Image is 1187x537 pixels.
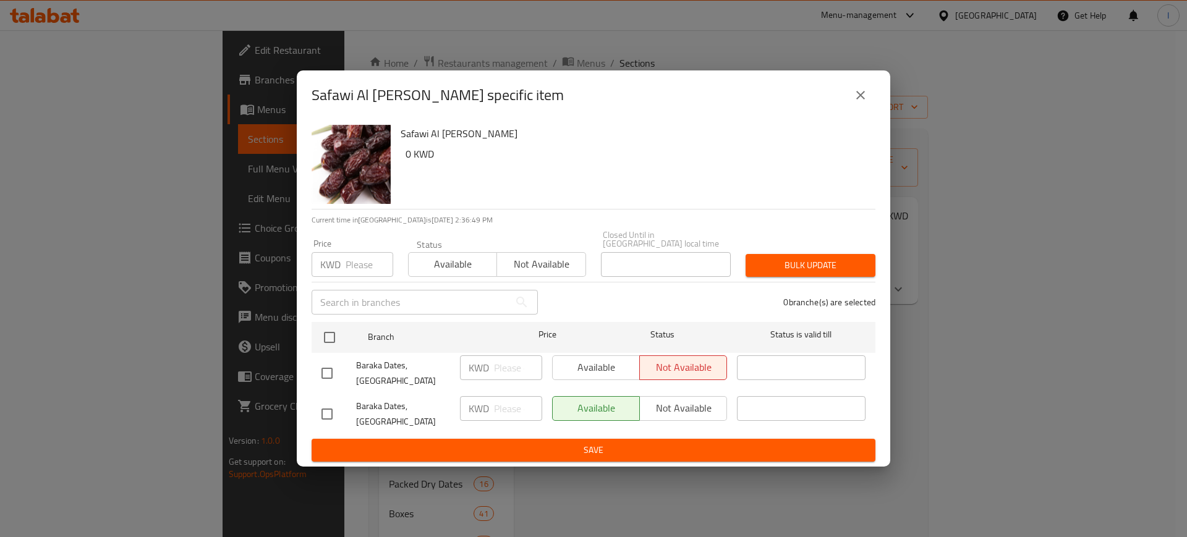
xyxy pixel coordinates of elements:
span: Baraka Dates, [GEOGRAPHIC_DATA] [356,358,450,389]
span: Save [321,442,866,458]
p: KWD [320,257,341,272]
span: Not available [502,255,581,273]
button: Not available [496,252,585,277]
input: Please enter price [494,396,542,421]
button: Save [312,439,875,462]
span: Bulk update [755,258,866,273]
p: Current time in [GEOGRAPHIC_DATA] is [DATE] 2:36:49 PM [312,214,875,226]
span: Baraka Dates, [GEOGRAPHIC_DATA] [356,399,450,429]
span: Branch [368,329,496,345]
button: Bulk update [746,254,875,277]
button: close [846,80,875,110]
input: Please enter price [346,252,393,277]
input: Search in branches [312,290,509,315]
button: Available [408,252,497,277]
span: Available [414,255,492,273]
h2: Safawi Al [PERSON_NAME] specific item [312,85,564,105]
h6: 0 KWD [406,145,866,163]
p: KWD [469,401,489,416]
img: Safawi Al Madeena Malaki [312,125,391,204]
h6: Safawi Al [PERSON_NAME] [401,125,866,142]
span: Price [506,327,589,342]
p: KWD [469,360,489,375]
span: Status [598,327,727,342]
p: 0 branche(s) are selected [783,296,875,308]
span: Status is valid till [737,327,866,342]
input: Please enter price [494,355,542,380]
